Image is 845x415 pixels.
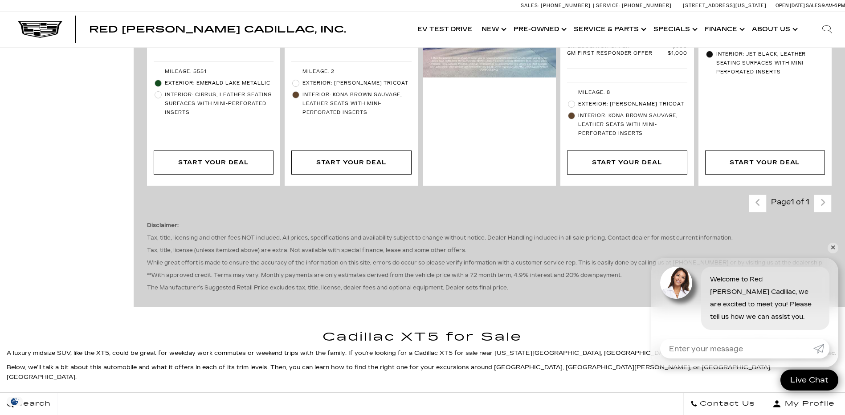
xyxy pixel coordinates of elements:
[7,390,149,402] strong: Cadillac XT5 Overview
[762,393,845,415] button: Open user profile menu
[578,100,687,109] span: Exterior: [PERSON_NAME] Tricoat
[147,212,832,301] div: The Manufacturer’s Suggested Retail Price excludes tax, title, license, dealer fees and optional ...
[683,393,762,415] a: Contact Us
[147,271,832,279] p: **With approved credit. Terms may vary. Monthly payments are only estimates derived from the vehi...
[822,3,845,8] span: 9 AM-6 PM
[668,50,687,57] span: $1,000
[701,267,829,330] div: Welcome to Red [PERSON_NAME] Cadillac, we are excited to meet you! Please tell us how we can assi...
[178,158,249,167] div: Start Your Deal
[716,50,825,77] span: Interior: Jet Black, Leather seating surfaces with mini-perforated inserts
[316,158,387,167] div: Start Your Deal
[567,50,687,57] a: GM First Responder Offer $1,000
[521,3,593,8] a: Sales: [PHONE_NUMBER]
[683,3,767,8] a: [STREET_ADDRESS][US_STATE]
[700,12,747,47] a: Finance
[592,158,662,167] div: Start Your Deal
[786,375,833,385] span: Live Chat
[413,12,477,47] a: EV Test Drive
[4,397,25,406] section: Click to Open Cookie Consent Modal
[302,79,411,88] span: Exterior: [PERSON_NAME] Tricoat
[660,339,813,358] input: Enter your message
[165,79,274,88] span: Exterior: Emerald Lake Metallic
[89,24,346,35] span: Red [PERSON_NAME] Cadillac, Inc.
[18,21,62,38] img: Cadillac Dark Logo with Cadillac White Text
[730,158,800,167] div: Start Your Deal
[567,87,687,98] li: Mileage: 8
[147,259,832,267] p: While great effort is made to ensure the accuracy of the information on this site, errors do occu...
[567,151,687,175] div: Start Your Deal
[291,151,411,175] div: Start Your Deal
[569,12,649,47] a: Service & Parts
[154,66,274,77] li: Mileage: 5551
[806,3,822,8] span: Sales:
[302,90,411,117] span: Interior: Kona Brown Sauvage, Leather seats with mini-perforated inserts
[165,90,274,117] span: Interior: Cirrus, Leather seating surfaces with mini-perforated inserts
[578,111,687,138] span: Interior: Kona Brown Sauvage, Leather seats with mini-perforated inserts
[509,12,569,47] a: Pre-Owned
[705,151,825,175] div: Start Your Deal
[660,267,692,299] img: Agent profile photo
[14,398,51,410] span: Search
[154,151,274,175] div: Start Your Deal
[291,66,411,77] li: Mileage: 2
[813,339,829,358] a: Submit
[477,12,509,47] a: New
[767,195,814,212] div: Page 1 of 1
[7,331,838,344] h1: Cadillac XT5 for Sale
[147,234,832,242] p: Tax, title, licensing and other fees NOT included. All prices, specifications and availability su...
[781,398,835,410] span: My Profile
[776,3,805,8] span: Open [DATE]
[780,370,838,391] a: Live Chat
[567,50,668,57] span: GM First Responder Offer
[747,12,800,47] a: About Us
[147,246,832,254] p: Tax, title, license (unless itemized above) are extra. Not available with special finance, lease ...
[4,397,25,406] img: Opt-Out Icon
[649,12,700,47] a: Specials
[809,12,845,47] div: Search
[147,222,179,228] strong: Disclaimer:
[596,3,620,8] span: Service:
[521,3,539,8] span: Sales:
[698,398,755,410] span: Contact Us
[7,348,838,358] p: A luxury midsize SUV, like the XT5, could be great for weekday work commutes or weekend trips wit...
[541,3,591,8] span: [PHONE_NUMBER]
[622,3,672,8] span: [PHONE_NUMBER]
[89,25,346,34] a: Red [PERSON_NAME] Cadillac, Inc.
[7,362,838,382] p: Below, we’ll talk a bit about this automobile and what it offers in each of its trim levels. Then...
[593,3,674,8] a: Service: [PHONE_NUMBER]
